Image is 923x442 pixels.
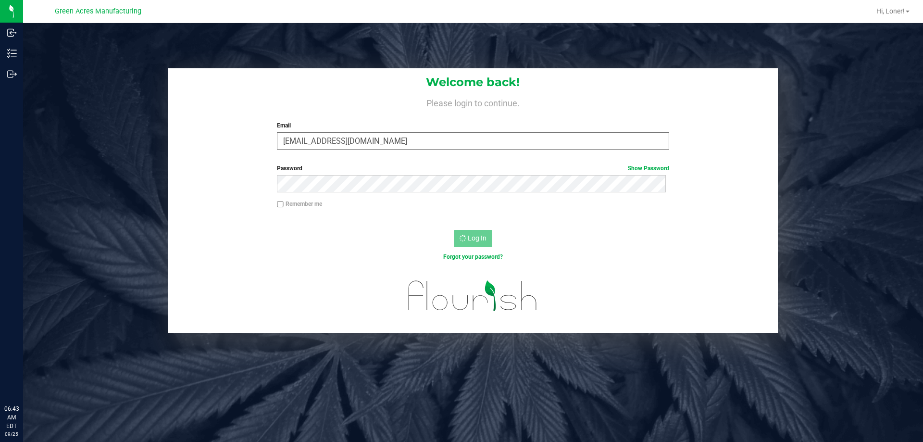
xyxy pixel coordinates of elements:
[4,430,19,438] p: 09/25
[628,165,669,172] a: Show Password
[7,69,17,79] inline-svg: Outbound
[277,165,302,172] span: Password
[876,7,905,15] span: Hi, Loner!
[277,201,284,208] input: Remember me
[443,253,503,260] a: Forgot your password?
[4,404,19,430] p: 06:43 AM EDT
[168,96,778,108] h4: Please login to continue.
[468,234,486,242] span: Log In
[397,271,549,320] img: flourish_logo.svg
[277,200,322,208] label: Remember me
[7,28,17,38] inline-svg: Inbound
[277,121,669,130] label: Email
[7,49,17,58] inline-svg: Inventory
[168,76,778,88] h1: Welcome back!
[454,230,492,247] button: Log In
[55,7,141,15] span: Green Acres Manufacturing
